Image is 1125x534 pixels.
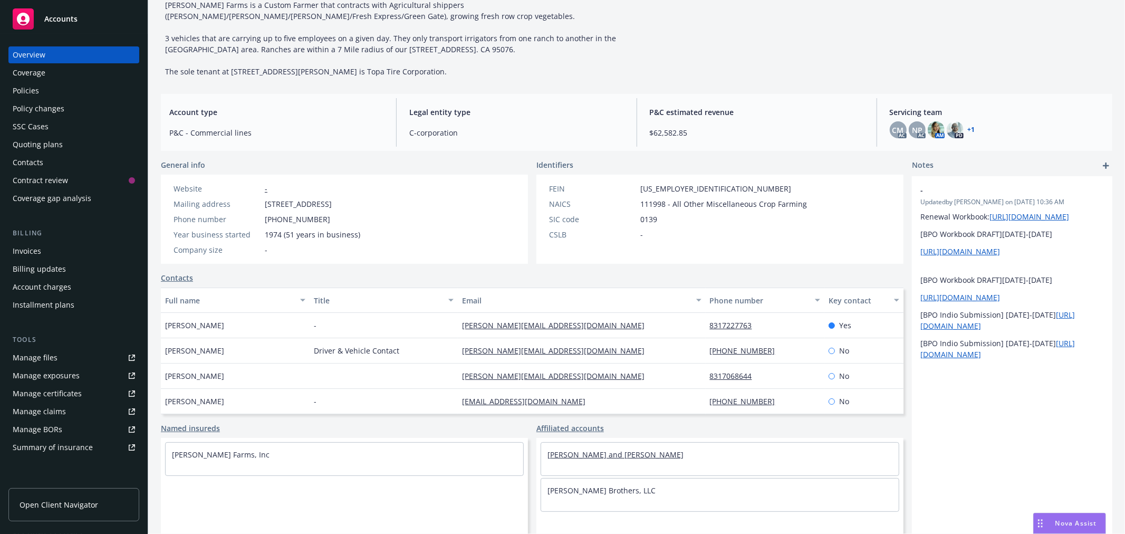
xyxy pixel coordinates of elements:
[706,288,824,313] button: Phone number
[13,136,63,153] div: Quoting plans
[710,320,761,330] a: 8317227763
[547,485,656,495] a: [PERSON_NAME] Brothers, LLC
[8,172,139,189] a: Contract review
[650,127,864,138] span: $62,582.85
[265,229,360,240] span: 1974 (51 years in business)
[912,176,1112,368] div: -Updatedby [PERSON_NAME] on [DATE] 10:36 AMRenewal Workbook:[URL][DOMAIN_NAME][BPO Workbook DRAFT...
[710,295,809,306] div: Phone number
[314,396,316,407] span: -
[8,190,139,207] a: Coverage gap analysis
[912,159,934,172] span: Notes
[549,229,636,240] div: CSLB
[920,246,1000,256] a: [URL][DOMAIN_NAME]
[458,288,705,313] button: Email
[13,46,45,63] div: Overview
[13,385,82,402] div: Manage certificates
[174,198,261,209] div: Mailing address
[8,279,139,295] a: Account charges
[892,125,904,136] span: CM
[165,295,294,306] div: Full name
[8,477,139,488] div: Analytics hub
[947,121,964,138] img: photo
[314,295,443,306] div: Title
[928,121,945,138] img: photo
[314,320,316,331] span: -
[165,370,224,382] span: [PERSON_NAME]
[174,214,261,225] div: Phone number
[161,423,220,434] a: Named insureds
[265,214,330,225] span: [PHONE_NUMBER]
[710,371,761,381] a: 8317068644
[920,338,1104,360] p: [BPO Indio Submission] [DATE]-[DATE]
[13,297,74,313] div: Installment plans
[640,198,807,209] span: 111998 - All Other Miscellaneous Crop Farming
[13,154,43,171] div: Contacts
[265,184,267,194] a: -
[13,172,68,189] div: Contract review
[839,345,849,356] span: No
[314,345,399,356] span: Driver & Vehicle Contact
[8,367,139,384] a: Manage exposures
[165,320,224,331] span: [PERSON_NAME]
[8,243,139,260] a: Invoices
[1100,159,1112,172] a: add
[13,367,80,384] div: Manage exposures
[8,154,139,171] a: Contacts
[13,349,57,366] div: Manage files
[409,127,623,138] span: C-corporation
[549,183,636,194] div: FEIN
[13,279,71,295] div: Account charges
[172,450,270,460] a: [PERSON_NAME] Farms, Inc
[640,214,657,225] span: 0139
[8,4,139,34] a: Accounts
[13,82,39,99] div: Policies
[549,198,636,209] div: NAICS
[8,118,139,135] a: SSC Cases
[549,214,636,225] div: SIC code
[890,107,1104,118] span: Servicing team
[839,370,849,382] span: No
[920,185,1076,196] span: -
[640,183,791,194] span: [US_EMPLOYER_IDENTIFICATION_NUMBER]
[710,396,784,406] a: [PHONE_NUMBER]
[13,421,62,438] div: Manage BORs
[462,396,594,406] a: [EMAIL_ADDRESS][DOMAIN_NAME]
[169,107,383,118] span: Account type
[265,198,332,209] span: [STREET_ADDRESS]
[920,228,1104,240] p: [BPO Workbook DRAFT][DATE]-[DATE]
[710,346,784,356] a: [PHONE_NUMBER]
[920,274,1104,285] p: [BPO Workbook DRAFT][DATE]-[DATE]
[13,118,49,135] div: SSC Cases
[8,136,139,153] a: Quoting plans
[169,127,383,138] span: P&C - Commercial lines
[161,288,310,313] button: Full name
[462,371,653,381] a: [PERSON_NAME][EMAIL_ADDRESS][DOMAIN_NAME]
[1055,519,1097,528] span: Nova Assist
[8,439,139,456] a: Summary of insurance
[650,107,864,118] span: P&C estimated revenue
[13,439,93,456] div: Summary of insurance
[8,385,139,402] a: Manage certificates
[13,261,66,278] div: Billing updates
[13,243,41,260] div: Invoices
[1034,513,1047,533] div: Drag to move
[165,396,224,407] span: [PERSON_NAME]
[920,309,1104,331] p: [BPO Indio Submission] [DATE]-[DATE]
[640,229,643,240] span: -
[1033,513,1106,534] button: Nova Assist
[8,261,139,278] a: Billing updates
[165,345,224,356] span: [PERSON_NAME]
[310,288,458,313] button: Title
[8,82,139,99] a: Policies
[265,244,267,255] span: -
[989,212,1069,222] a: [URL][DOMAIN_NAME]
[8,228,139,239] div: Billing
[462,346,653,356] a: [PERSON_NAME][EMAIL_ADDRESS][DOMAIN_NAME]
[536,423,604,434] a: Affiliated accounts
[8,46,139,63] a: Overview
[839,396,849,407] span: No
[920,197,1104,207] span: Updated by [PERSON_NAME] on [DATE] 10:36 AM
[920,292,1000,302] a: [URL][DOMAIN_NAME]
[829,295,888,306] div: Key contact
[44,15,78,23] span: Accounts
